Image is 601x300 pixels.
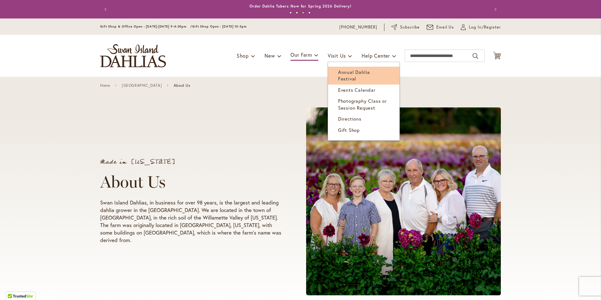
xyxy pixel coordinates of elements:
span: Directions [338,116,362,122]
button: Next [488,3,501,16]
span: Gift Shop [338,127,360,133]
span: Annual Dahlia Festival [338,69,370,82]
span: Visit Us [328,52,346,59]
h1: About Us [100,173,282,191]
p: Made in [US_STATE] [100,159,282,165]
a: Email Us [427,24,454,30]
a: [GEOGRAPHIC_DATA] [122,83,162,88]
span: Help Center [362,52,390,59]
p: Swan Island Dahlias, in business for over 98 years, is the largest and leading dahlia grower in t... [100,199,282,244]
span: Shop [237,52,249,59]
span: Photography Class or Session Request [338,98,387,111]
button: 4 of 4 [308,12,311,14]
a: store logo [100,44,166,67]
span: Log In/Register [469,24,501,30]
span: Email Us [436,24,454,30]
span: New [265,52,275,59]
span: Subscribe [400,24,420,30]
span: About Us [174,83,190,88]
a: Log In/Register [461,24,501,30]
a: Order Dahlia Tubers Now for Spring 2026 Delivery! [249,4,352,8]
a: Home [100,83,110,88]
span: Our Farm [290,51,312,58]
a: Subscribe [391,24,420,30]
span: Gift Shop Open - [DATE] 10-3pm [192,24,247,28]
button: Previous [100,3,113,16]
button: 2 of 4 [296,12,298,14]
button: 3 of 4 [302,12,304,14]
span: Gift Shop & Office Open - [DATE]-[DATE] 9-4:30pm / [100,24,192,28]
a: [PHONE_NUMBER] [339,24,377,30]
button: 1 of 4 [290,12,292,14]
span: Events Calendar [338,87,376,93]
